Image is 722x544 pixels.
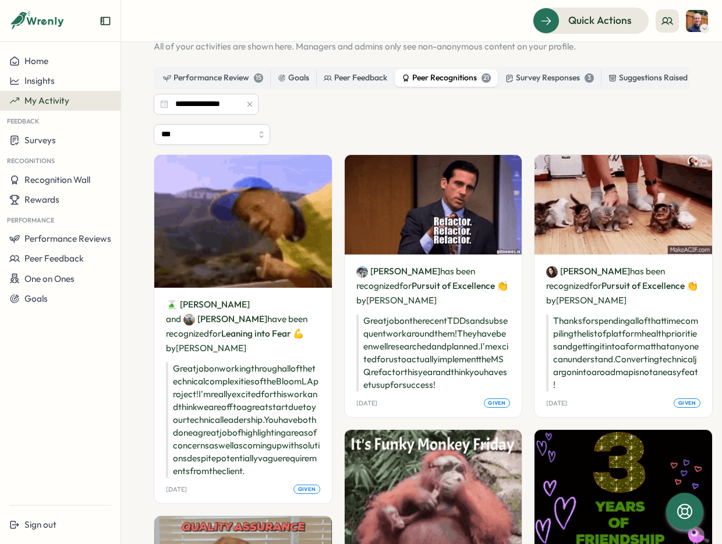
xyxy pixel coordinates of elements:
img: Recognition Image [345,155,522,255]
div: 3 [585,73,594,83]
div: Performance Review [163,72,263,84]
p: [DATE] [356,400,377,407]
span: Goals [24,293,48,304]
span: for [399,280,412,291]
span: Surveys [24,135,56,146]
a: Yazeed Loonat[PERSON_NAME] [166,298,250,311]
span: Leaning into Fear 💪 [221,328,304,339]
span: Rewards [24,194,59,205]
div: Peer Feedback [324,72,387,84]
p: [DATE] [546,400,567,407]
span: Insights [24,75,55,86]
span: Pursuit of Excellence 👏 [601,280,698,291]
div: Suggestions Raised [608,72,688,84]
p: Thanks for spending all of that time compiling the list of platform health priorities and getting... [546,315,700,391]
span: for [589,280,601,291]
span: Sign out [24,519,56,530]
span: Recognition Wall [24,174,90,185]
span: Peer Feedback [24,253,84,264]
img: Eric McGarry [356,266,368,278]
span: given [488,399,505,407]
p: [DATE] [166,486,187,493]
p: Great job on working through all of the technical complexities of the Bloom LA project! I'm reall... [166,362,320,478]
img: Recognition Image [154,155,332,288]
div: 21 [482,73,491,83]
span: My Activity [24,95,69,106]
span: for [209,328,221,339]
button: Quick Actions [533,8,649,33]
img: Kathy Cheng [546,266,558,278]
p: All of your activities are shown here. Managers and admins only see non-anonymous content on your... [154,40,689,53]
img: Recognition Image [535,155,712,255]
div: 15 [254,73,263,83]
span: given [298,485,316,493]
span: and [166,313,181,326]
a: Eric McGarry[PERSON_NAME] [356,265,440,278]
span: given [678,399,696,407]
button: Expand sidebar [100,15,111,27]
span: Quick Actions [568,13,632,28]
span: One on Ones [24,273,75,284]
p: have been recognized by [PERSON_NAME] [166,297,320,355]
span: Home [24,55,48,66]
img: Morgan Ludtke [686,10,708,32]
div: Goals [278,72,309,84]
span: Pursuit of Excellence 👏 [412,280,508,291]
div: Peer Recognitions [402,72,491,84]
a: Kathy Cheng[PERSON_NAME] [546,265,630,278]
p: has been recognized by [PERSON_NAME] [356,264,511,308]
img: Emily Jablonski [183,314,195,326]
div: Survey Responses [505,72,594,84]
p: Great job on the recent TDDs and subsequent work around them! They have been well researched and ... [356,315,511,391]
img: Yazeed Loonat [166,299,178,311]
span: Performance Reviews [24,233,111,244]
p: has been recognized by [PERSON_NAME] [546,264,700,308]
a: Emily Jablonski[PERSON_NAME] [183,313,267,326]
